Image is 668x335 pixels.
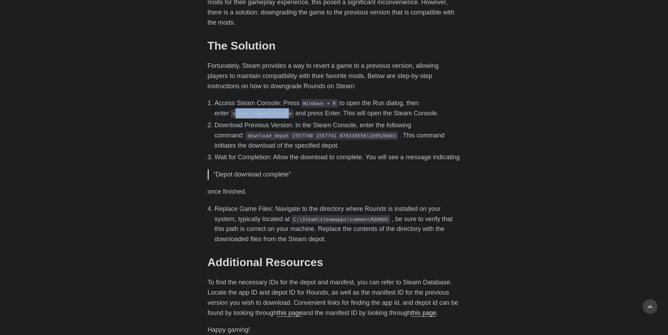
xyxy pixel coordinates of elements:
[231,109,294,118] code: steam://open/console
[214,169,456,180] p: “Depot download complete”
[215,204,461,244] li: Replace Game Files: Navigate to the directory where Rounds is installed on your system, typically...
[208,256,461,269] h2: Additional Resources
[208,325,461,335] p: Happy gaming!
[215,152,461,162] li: Wait for Completion: Allow the download to complete. You will see a message indicating
[208,39,461,52] h2: The Solution
[291,215,390,224] code: C:\Steam\steamapps\common\ROUNDS
[301,99,338,108] code: Windows + R
[643,299,657,314] a: go to top
[208,187,461,197] p: once finished.
[215,120,461,150] li: Download Previous Version: In the Steam Console, enter the following command: . This command init...
[411,309,436,316] a: this page
[246,131,398,140] code: download_depot 1557740 1557741 8703385561169526803
[208,61,461,91] p: Fortunately, Steam provides a way to revert a game to a previous version, allowing players to mai...
[277,309,303,316] a: this page
[215,98,461,118] li: Access Steam Console: Press to open the Run dialog, then enter and press Enter. This will open th...
[208,277,461,318] p: To find the necessary IDs for the depot and manifest, you can refer to Steam Database. Locate the...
